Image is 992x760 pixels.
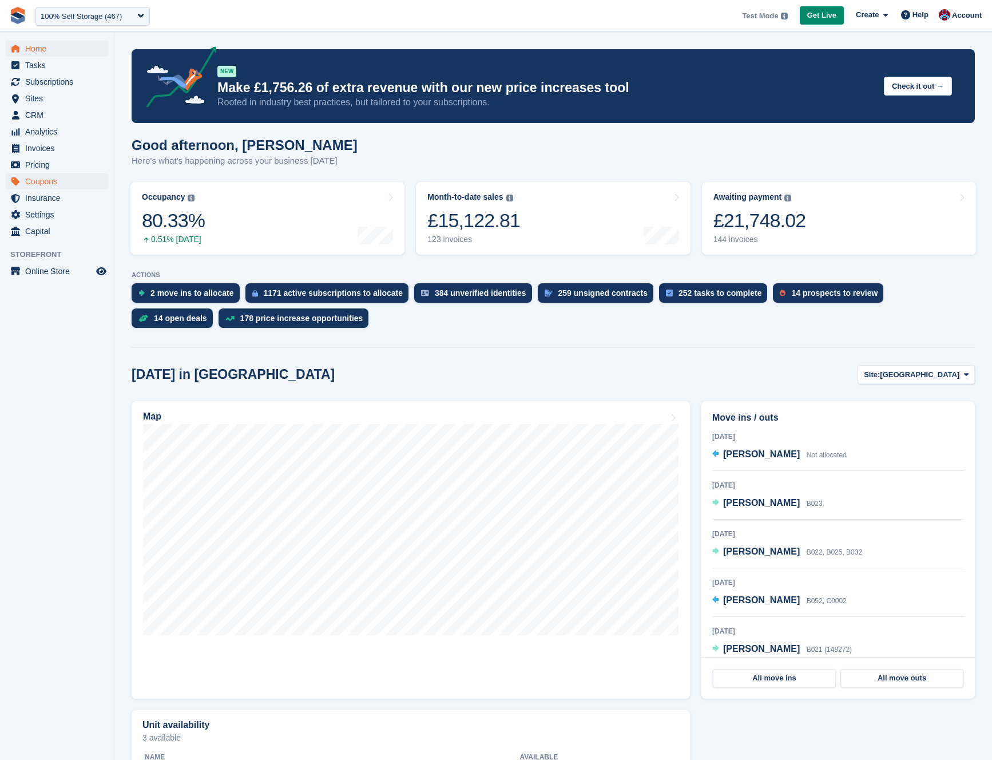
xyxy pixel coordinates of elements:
a: Occupancy 80.33% 0.51% [DATE] [130,182,404,255]
a: [PERSON_NAME] B021 (148272) [712,642,852,657]
div: [DATE] [712,480,964,490]
span: [PERSON_NAME] [723,547,800,556]
span: Storefront [10,249,114,260]
span: Get Live [807,10,836,21]
div: 2 move ins to allocate [150,288,234,298]
button: Site: [GEOGRAPHIC_DATA] [858,365,975,384]
div: [DATE] [712,577,964,588]
a: menu [6,223,108,239]
span: Test Mode [742,10,778,22]
img: price_increase_opportunities-93ffe204e8149a01c8c9dc8f82e8f89637d9d84a8eef4429ea346261dce0b2c0.svg [225,316,235,321]
a: 384 unverified identities [414,283,538,308]
div: [DATE] [712,529,964,539]
img: David Hughes [939,9,950,21]
span: B023 [807,500,823,508]
span: Capital [25,223,94,239]
a: menu [6,140,108,156]
span: B022, B025, B032 [807,548,862,556]
img: task-75834270c22a3079a89374b754ae025e5fb1db73e45f91037f5363f120a921f8.svg [666,290,673,296]
span: Tasks [25,57,94,73]
img: icon-info-grey-7440780725fd019a000dd9b08b2336e03edf1995a4989e88bcd33f0948082b44.svg [784,195,791,201]
div: Awaiting payment [713,192,782,202]
img: stora-icon-8386f47178a22dfd0bd8f6a31ec36ba5ce8667c1dd55bd0f319d3a0aa187defe.svg [9,7,26,24]
a: Awaiting payment £21,748.02 144 invoices [702,182,976,255]
div: 252 tasks to complete [678,288,762,298]
span: Insurance [25,190,94,206]
div: 144 invoices [713,235,806,244]
img: prospect-51fa495bee0391a8d652442698ab0144808aea92771e9ea1ae160a38d050c398.svg [780,290,785,296]
h2: Unit availability [142,720,209,730]
a: 259 unsigned contracts [538,283,659,308]
span: [PERSON_NAME] [723,449,800,459]
a: menu [6,207,108,223]
a: All move ins [713,669,836,687]
a: menu [6,190,108,206]
div: 0.51% [DATE] [142,235,205,244]
img: price-adjustments-announcement-icon-8257ccfd72463d97f412b2fc003d46551f7dbcb40ab6d574587a9cd5c0d94... [137,46,217,112]
a: [PERSON_NAME] Not allocated [712,448,847,462]
span: Online Store [25,263,94,279]
span: Create [856,9,879,21]
p: Here's what's happening across your business [DATE] [132,155,358,168]
a: menu [6,124,108,140]
div: Month-to-date sales [427,192,503,202]
div: £21,748.02 [713,209,806,232]
div: 384 unverified identities [435,288,526,298]
span: Coupons [25,173,94,189]
a: [PERSON_NAME] B052, C0002 [712,593,847,608]
img: move_ins_to_allocate_icon-fdf77a2bb77ea45bf5b3d319d69a93e2d87916cf1d5bf7949dd705db3b84f3ca.svg [138,290,145,296]
div: 259 unsigned contracts [558,288,648,298]
div: Occupancy [142,192,185,202]
a: menu [6,74,108,90]
img: verify_identity-adf6edd0f0f0b5bbfe63781bf79b02c33cf7c696d77639b501bdc392416b5a36.svg [421,290,429,296]
span: B052, C0002 [807,597,847,605]
div: NEW [217,66,236,77]
div: 100% Self Storage (467) [41,11,122,22]
button: Check it out → [884,77,952,96]
img: deal-1b604bf984904fb50ccaf53a9ad4b4a5d6e5aea283cecdc64d6e3604feb123c2.svg [138,314,148,322]
a: menu [6,173,108,189]
span: CRM [25,107,94,123]
h1: Good afternoon, [PERSON_NAME] [132,137,358,153]
h2: [DATE] in [GEOGRAPHIC_DATA] [132,367,335,382]
a: 1171 active subscriptions to allocate [245,283,415,308]
span: Not allocated [807,451,847,459]
a: All move outs [840,669,963,687]
div: 14 prospects to review [791,288,878,298]
div: £15,122.81 [427,209,520,232]
span: [PERSON_NAME] [723,644,800,654]
span: Subscriptions [25,74,94,90]
span: Sites [25,90,94,106]
img: icon-info-grey-7440780725fd019a000dd9b08b2336e03edf1995a4989e88bcd33f0948082b44.svg [781,13,788,19]
a: Preview store [94,264,108,278]
a: 252 tasks to complete [659,283,773,308]
p: Rooted in industry best practices, but tailored to your subscriptions. [217,96,875,109]
p: Make £1,756.26 of extra revenue with our new price increases tool [217,80,875,96]
div: [DATE] [712,432,964,442]
h2: Map [143,411,161,422]
a: menu [6,157,108,173]
span: [GEOGRAPHIC_DATA] [880,369,959,381]
span: Help [912,9,928,21]
img: active_subscription_to_allocate_icon-d502201f5373d7db506a760aba3b589e785aa758c864c3986d89f69b8ff3... [252,290,258,297]
a: 178 price increase opportunities [219,308,375,334]
div: 1171 active subscriptions to allocate [264,288,403,298]
a: [PERSON_NAME] B023 [712,496,823,511]
span: Account [952,10,982,21]
span: [PERSON_NAME] [723,595,800,605]
span: B021 (148272) [807,646,852,654]
div: 14 open deals [154,314,207,323]
span: Analytics [25,124,94,140]
div: 80.33% [142,209,205,232]
span: Settings [25,207,94,223]
span: Invoices [25,140,94,156]
a: [PERSON_NAME] B022, B025, B032 [712,545,862,560]
p: ACTIONS [132,271,975,279]
h2: Move ins / outs [712,411,964,425]
div: 123 invoices [427,235,520,244]
span: Pricing [25,157,94,173]
img: contract_signature_icon-13c848040528278c33f63329250d36e43548de30e8caae1d1a13099fd9432cc5.svg [545,290,553,296]
span: [PERSON_NAME] [723,498,800,508]
a: 14 prospects to review [773,283,889,308]
div: [DATE] [712,626,964,636]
